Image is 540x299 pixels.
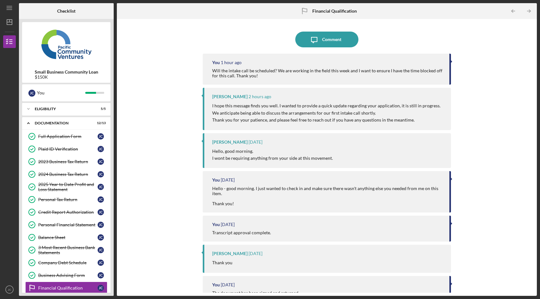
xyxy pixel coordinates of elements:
div: Business Advising Form [38,273,98,278]
time: 2025-08-05 17:02 [249,140,262,145]
div: Transcript approval complete. [212,230,271,235]
div: [PERSON_NAME] [212,251,248,256]
div: You [37,87,85,98]
div: [PERSON_NAME] [212,140,248,145]
div: 2024 Business Tax Return [38,172,98,177]
a: 2025 Year to Date Profit and Loss StatementJC [25,181,107,193]
div: J C [98,146,104,152]
div: J C [98,272,104,278]
a: Company Debt ScheduleJC [25,256,107,269]
time: 2025-08-04 17:47 [221,177,235,182]
div: J C [98,209,104,215]
a: Business Advising FormJC [25,269,107,282]
div: 2025 Year to Date Profit and Loss Statement [38,182,98,192]
div: Eligibility [35,107,90,111]
div: J C [98,260,104,266]
div: You [212,282,220,287]
text: JC [8,288,11,291]
div: J C [98,234,104,241]
div: Financial Qualification [38,285,98,290]
div: 2023 Business Tax Return [38,159,98,164]
a: Credit Report AuthorizationJC [25,206,107,218]
a: Personal Financial StatementJC [25,218,107,231]
div: J C [98,285,104,291]
div: Will the intake call be scheduled? We are working in the field this week and I want to ensure I h... [212,68,443,78]
div: J C [28,90,35,97]
div: Comment [322,32,341,47]
div: 12 / 13 [94,121,106,125]
div: You [212,60,220,65]
a: 2024 Business Tax ReturnJC [25,168,107,181]
time: 2025-08-11 19:21 [249,94,271,99]
p: Thank you for your patience, and please feel free to reach out if you have any questions in the m... [212,117,445,123]
time: 2025-07-31 18:14 [249,251,262,256]
div: You [212,222,220,227]
a: 3 Most Recent Business Bank StatementsJC [25,244,107,256]
button: JC [3,283,16,296]
div: J C [98,247,104,253]
div: Documentation [35,121,90,125]
a: 2023 Business Tax ReturnJC [25,155,107,168]
div: J C [98,222,104,228]
img: Product logo [22,25,111,63]
time: 2025-07-31 18:28 [221,222,235,227]
div: $150K [35,75,98,80]
a: Full Application FormJC [25,130,107,143]
div: Personal Financial Statement [38,222,98,227]
div: Balance Sheet [38,235,98,240]
div: Plaid ID Verification [38,147,98,152]
div: J C [98,158,104,165]
div: Hello - good morning. I just wanted to check in and make sure there wasn't anything else you need... [212,186,443,206]
p: I hope this message finds you well. I wanted to provide a quick update regarding your application... [212,102,445,117]
time: 2025-08-11 19:28 [221,60,242,65]
div: J C [98,184,104,190]
div: Full Application Form [38,134,98,139]
div: Credit Report Authorization [38,210,98,215]
div: You [212,177,220,182]
div: 3 Most Recent Business Bank Statements [38,245,98,255]
div: Company Debt Schedule [38,260,98,265]
button: Comment [295,32,358,47]
div: [PERSON_NAME] [212,94,248,99]
a: Plaid ID VerificationJC [25,143,107,155]
b: Financial Qualification [312,9,357,14]
b: Checklist [57,9,75,14]
a: Financial QualificationJC [25,282,107,294]
b: Small Business Community Loan [35,69,98,75]
a: Balance SheetJC [25,231,107,244]
div: 5 / 5 [94,107,106,111]
div: Personal Tax Return [38,197,98,202]
time: 2025-07-31 17:54 [221,282,235,287]
div: J C [98,171,104,177]
p: Thank you [212,259,232,266]
div: The document has been signed and returned. [212,290,299,296]
div: J C [98,133,104,140]
div: J C [98,196,104,203]
p: Hello, good morning. I wont be requiring anything from your side at this movement. [212,148,333,162]
a: Personal Tax ReturnJC [25,193,107,206]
